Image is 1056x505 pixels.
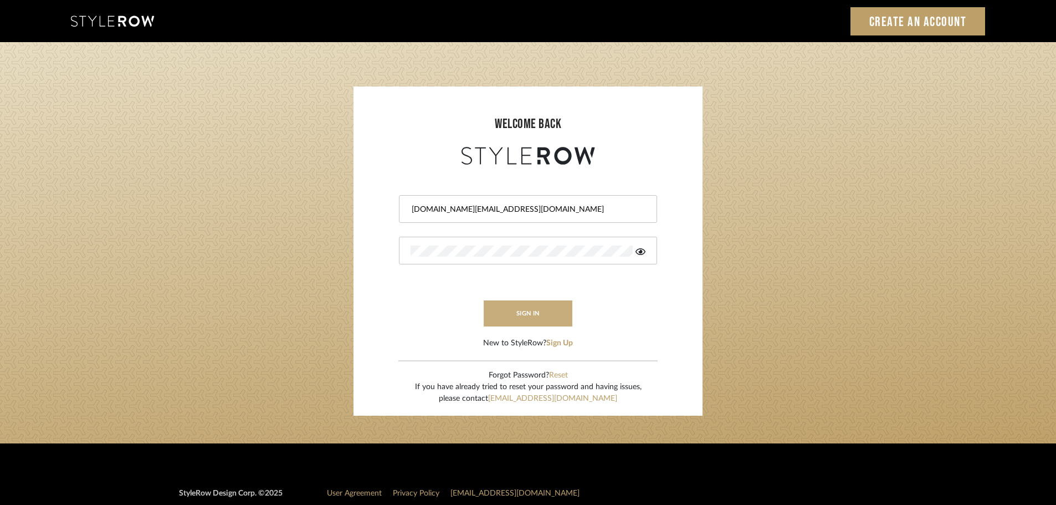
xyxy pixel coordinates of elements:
[327,489,382,497] a: User Agreement
[850,7,986,35] a: Create an Account
[549,370,568,381] button: Reset
[484,300,572,327] button: sign in
[415,381,642,405] div: If you have already tried to reset your password and having issues, please contact
[450,489,580,497] a: [EMAIL_ADDRESS][DOMAIN_NAME]
[415,370,642,381] div: Forgot Password?
[546,338,573,349] button: Sign Up
[365,114,691,134] div: welcome back
[393,489,439,497] a: Privacy Policy
[488,395,617,402] a: [EMAIL_ADDRESS][DOMAIN_NAME]
[483,338,573,349] div: New to StyleRow?
[411,204,643,215] input: Email Address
